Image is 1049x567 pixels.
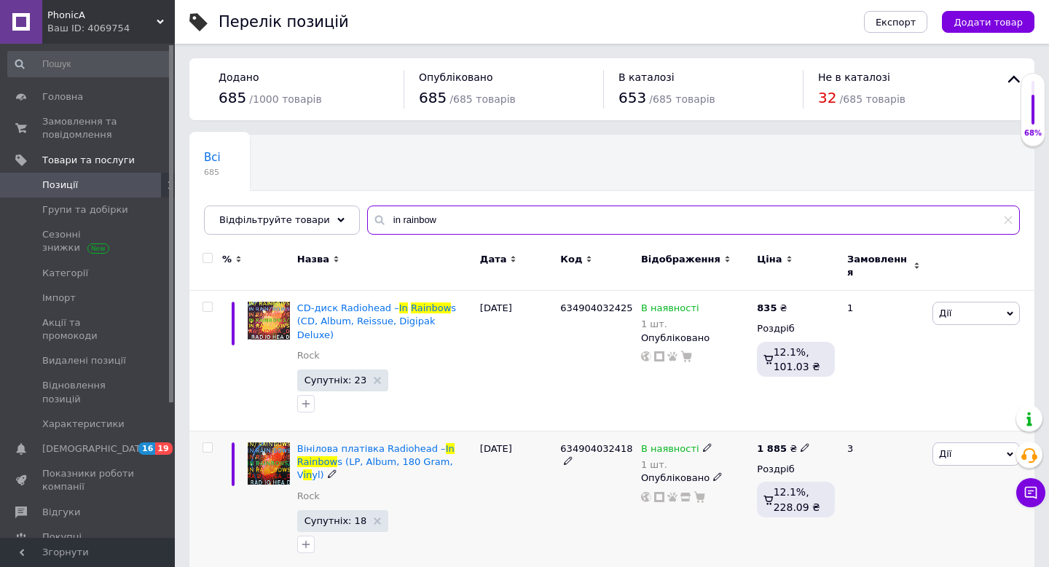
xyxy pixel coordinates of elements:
span: Показники роботи компанії [42,467,135,493]
span: Покупці [42,531,82,544]
span: Rainbow [411,302,451,313]
div: Роздріб [757,463,835,476]
div: 68% [1021,128,1045,138]
input: Пошук [7,51,172,77]
span: Замовлення [847,253,910,279]
img: CD-диск Radiohead – In Rainbows (CD, Album, Reissue, Digipak Deluxe) [248,302,290,339]
span: Назва [297,253,329,266]
b: 835 [757,302,777,313]
span: CD-диск Radiohead – [297,302,399,313]
span: 634904032418 [560,443,632,454]
span: / 685 товарів [840,93,905,105]
span: s (CD, Album, Reissue, Digipak Deluxe) [297,302,456,340]
span: 32 [818,89,836,106]
span: Відфільтруйте товари [219,214,330,225]
span: Видалені позиції [42,354,126,367]
span: 685 [419,89,447,106]
span: Відгуки [42,506,80,519]
span: В наявності [641,443,699,458]
span: Відображення [641,253,720,266]
span: Додано [219,71,259,83]
button: Експорт [864,11,928,33]
b: 1 885 [757,443,787,454]
a: Rock [297,349,320,362]
span: In [399,302,408,313]
span: Відновлення позицій [42,379,135,405]
span: 12.1%, 228.09 ₴ [774,486,820,512]
span: / 685 товарів [449,93,515,105]
span: [DEMOGRAPHIC_DATA] [42,442,150,455]
div: 1 шт. [641,459,712,470]
span: 12.1%, 101.03 ₴ [774,346,820,372]
span: В наявності [641,302,699,318]
div: Перелік позицій [219,15,349,30]
span: Замовлення та повідомлення [42,115,135,141]
span: Сезонні знижки [42,228,135,254]
div: 1 [838,291,929,431]
span: 19 [155,442,172,455]
a: CD-диск Radiohead –InRainbows (CD, Album, Reissue, Digipak Deluxe) [297,302,456,340]
span: Код [560,253,582,266]
a: Rock [297,490,320,503]
span: Супутніх: 23 [305,375,366,385]
span: Категорії [42,267,88,280]
span: 634904032425 [560,302,632,313]
span: / 685 товарів [649,93,715,105]
span: Характеристики [42,418,125,431]
span: Головна [42,90,83,103]
img: Виниловая пластинка Radiohead – In Rainbows (LP, Album, 180 Gram, Vinyl) [248,442,290,485]
span: In [446,443,455,454]
span: Акції та промокоди [42,316,135,343]
span: Дії [939,308,951,318]
div: ₴ [757,442,810,455]
span: Товари та послуги [42,154,135,167]
div: [DATE] [476,291,557,431]
span: 16 [138,442,155,455]
span: Дії [939,448,951,459]
span: yl) [312,469,323,480]
span: 685 [219,89,246,106]
span: in [303,469,312,480]
span: Групи та добірки [42,203,128,216]
span: Rainbow [297,456,337,467]
div: ₴ [757,302,787,315]
span: PhonicA [47,9,157,22]
span: Додати товар [954,17,1023,28]
input: Пошук по назві позиції, артикулу і пошуковим запитам [367,206,1020,235]
span: Дата [480,253,507,266]
span: В каталозі [618,71,675,83]
span: Позиції [42,179,78,192]
button: Чат з покупцем [1016,478,1045,507]
span: Опубліковано [419,71,493,83]
button: Додати товар [942,11,1034,33]
span: Експорт [876,17,916,28]
span: Вінілова платівка Radiohead – [297,443,446,454]
span: / 1000 товарів [249,93,321,105]
span: Всі [204,151,221,164]
span: % [222,253,232,266]
div: Опубліковано [641,472,750,485]
span: s (LP, Album, 180 Gram, V [297,456,453,480]
span: Супутніх: 18 [305,516,366,525]
div: 1 шт. [641,318,699,329]
span: Імпорт [42,292,76,305]
span: 685 [204,167,221,178]
span: Ціна [757,253,782,266]
div: Опубліковано [641,332,750,345]
div: Роздріб [757,322,835,335]
div: Ваш ID: 4069754 [47,22,175,35]
span: 653 [618,89,646,106]
span: Не в каталозі [818,71,890,83]
a: Вінілова платівка Radiohead –InRainbows (LP, Album, 180 Gram, Vinyl) [297,443,455,480]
